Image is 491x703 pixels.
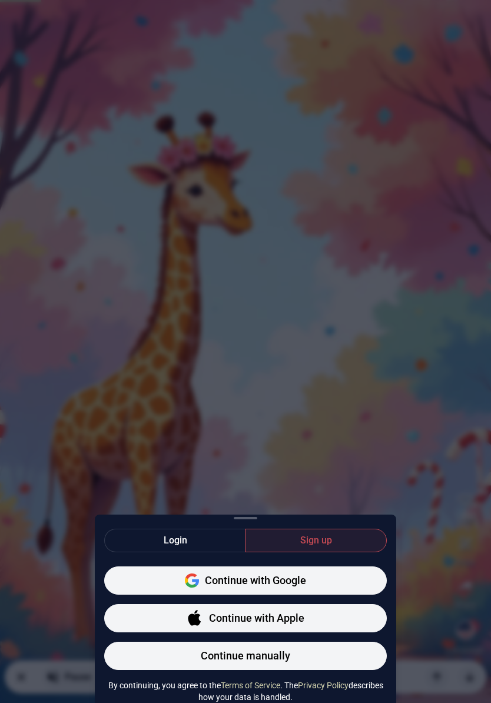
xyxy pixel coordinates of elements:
button: Login [104,529,245,552]
button: Sign up [245,529,387,552]
p: By continuing, you agree to the . The describes how your data is handled. [104,679,387,703]
span: Continue manually [201,648,290,664]
a: Privacy Policy [298,679,349,691]
img: Google [185,573,199,588]
button: GoogleContinue with Google [104,566,387,595]
button: Continue with Apple [104,604,387,632]
a: Terms of Service [221,679,280,691]
span: Continue with Apple [209,610,304,626]
span: Sign up [300,533,332,548]
button: Continue manually [104,642,387,670]
span: Continue with Google [205,572,306,589]
span: Login [164,533,187,548]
